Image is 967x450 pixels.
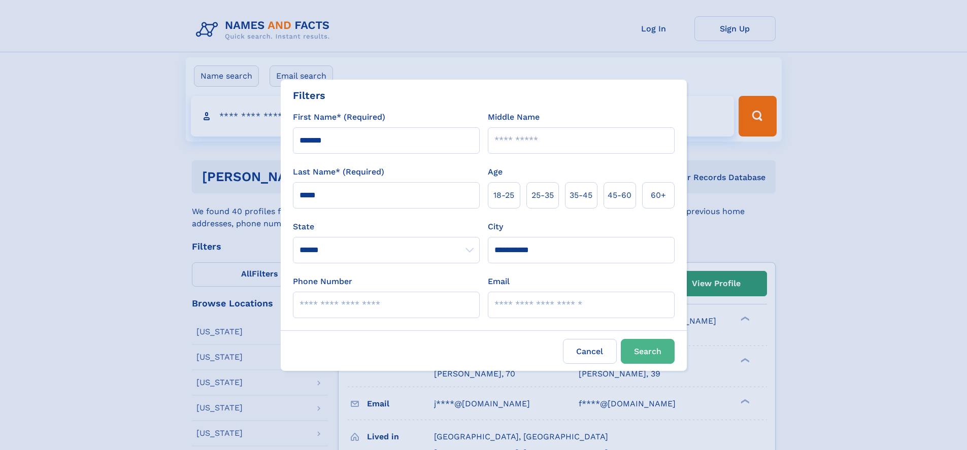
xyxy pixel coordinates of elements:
[488,166,503,178] label: Age
[293,221,480,233] label: State
[563,339,617,364] label: Cancel
[531,189,554,201] span: 25‑35
[493,189,514,201] span: 18‑25
[621,339,675,364] button: Search
[293,275,352,288] label: Phone Number
[570,189,592,201] span: 35‑45
[293,111,385,123] label: First Name* (Required)
[488,111,540,123] label: Middle Name
[293,88,325,103] div: Filters
[488,275,510,288] label: Email
[651,189,666,201] span: 60+
[608,189,631,201] span: 45‑60
[488,221,503,233] label: City
[293,166,384,178] label: Last Name* (Required)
